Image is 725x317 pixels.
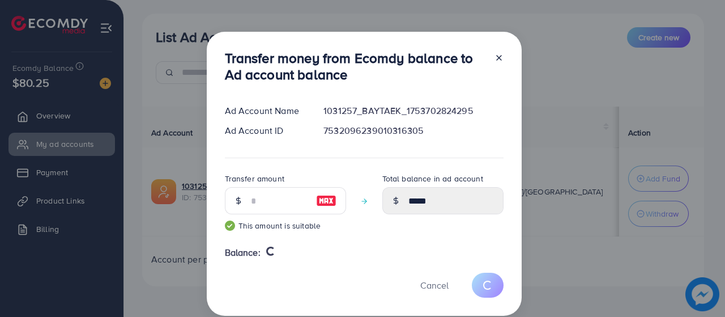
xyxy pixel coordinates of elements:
label: Transfer amount [225,173,284,184]
div: 7532096239010316305 [314,124,512,137]
div: Ad Account ID [216,124,315,137]
button: Cancel [406,273,463,297]
img: image [316,194,336,208]
div: 1031257_BAYTAEK_1753702824295 [314,104,512,117]
img: guide [225,221,235,231]
h3: Transfer money from Ecomdy balance to Ad account balance [225,50,485,83]
small: This amount is suitable [225,220,346,231]
label: Total balance in ad account [382,173,483,184]
span: Balance: [225,246,261,259]
span: Cancel [420,279,449,291]
div: Ad Account Name [216,104,315,117]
